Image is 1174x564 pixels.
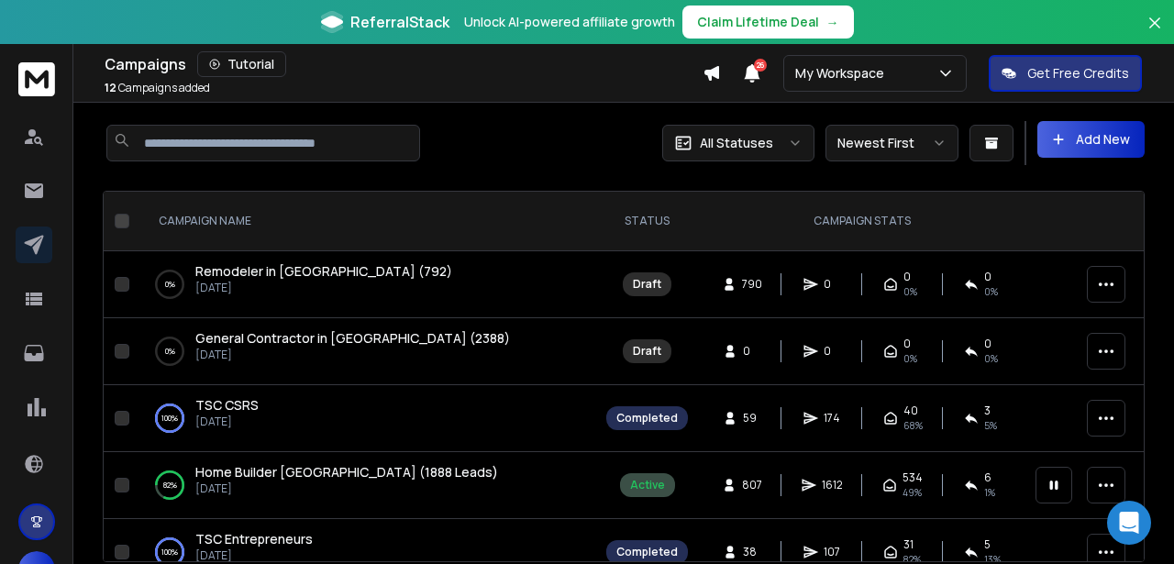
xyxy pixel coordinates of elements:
a: TSC Entrepreneurs [195,530,313,548]
span: → [826,13,839,31]
p: 0 % [165,342,175,360]
span: 1 % [984,485,995,500]
button: Get Free Credits [989,55,1142,92]
p: [DATE] [195,481,498,496]
span: 1612 [822,478,843,492]
span: Home Builder [GEOGRAPHIC_DATA] (1888 Leads) [195,463,498,481]
a: General Contractor in [GEOGRAPHIC_DATA] (2388) [195,329,510,348]
div: Open Intercom Messenger [1107,501,1151,545]
span: 6 [984,470,991,485]
td: 0%Remodeler in [GEOGRAPHIC_DATA] (792)[DATE] [137,251,595,318]
th: STATUS [595,192,699,251]
span: 0 [984,337,991,351]
a: Remodeler in [GEOGRAPHIC_DATA] (792) [195,262,452,281]
p: [DATE] [195,348,510,362]
span: 26 [754,59,767,72]
p: My Workspace [795,64,892,83]
p: Get Free Credits [1027,64,1129,83]
p: Unlock AI-powered affiliate growth [464,13,675,31]
div: Active [630,478,665,492]
span: TSC Entrepreneurs [195,530,313,547]
div: Draft [633,277,661,292]
span: 0% [984,351,998,366]
p: All Statuses [700,134,773,152]
button: Close banner [1143,11,1167,55]
a: Home Builder [GEOGRAPHIC_DATA] (1888 Leads) [195,463,498,481]
span: 0% [903,284,917,299]
p: [DATE] [195,415,259,429]
span: General Contractor in [GEOGRAPHIC_DATA] (2388) [195,329,510,347]
td: 82%Home Builder [GEOGRAPHIC_DATA] (1888 Leads)[DATE] [137,452,595,519]
button: Add New [1037,121,1145,158]
span: 12 [105,80,116,95]
div: Draft [633,344,661,359]
th: CAMPAIGN STATS [699,192,1024,251]
div: Campaigns [105,51,703,77]
span: Remodeler in [GEOGRAPHIC_DATA] (792) [195,262,452,280]
span: 790 [742,277,762,292]
div: Completed [616,545,678,559]
button: Claim Lifetime Deal→ [682,6,854,39]
span: 59 [743,411,761,426]
p: [DATE] [195,281,452,295]
span: ReferralStack [350,11,449,33]
span: 68 % [903,418,923,433]
td: 0%General Contractor in [GEOGRAPHIC_DATA] (2388)[DATE] [137,318,595,385]
span: 534 [903,470,923,485]
a: TSC CSRS [195,396,259,415]
button: Tutorial [197,51,286,77]
span: 40 [903,404,918,418]
span: 174 [824,411,842,426]
p: 100 % [161,409,178,427]
p: 82 % [163,476,177,494]
span: 49 % [903,485,922,500]
span: 5 % [984,418,997,433]
span: 0% [984,284,998,299]
p: Campaigns added [105,81,210,95]
span: 31 [903,537,914,552]
span: 0% [903,351,917,366]
button: Newest First [825,125,958,161]
td: 100%TSC CSRS[DATE] [137,385,595,452]
span: 0 [903,270,911,284]
span: 0 [903,337,911,351]
span: 3 [984,404,991,418]
span: 807 [742,478,762,492]
span: 107 [824,545,842,559]
span: 0 [824,277,842,292]
span: 5 [984,537,991,552]
span: 0 [984,270,991,284]
span: TSC CSRS [195,396,259,414]
span: 0 [824,344,842,359]
p: 100 % [161,543,178,561]
th: CAMPAIGN NAME [137,192,595,251]
span: 0 [743,344,761,359]
span: 38 [743,545,761,559]
p: 0 % [165,275,175,293]
div: Completed [616,411,678,426]
p: [DATE] [195,548,313,563]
